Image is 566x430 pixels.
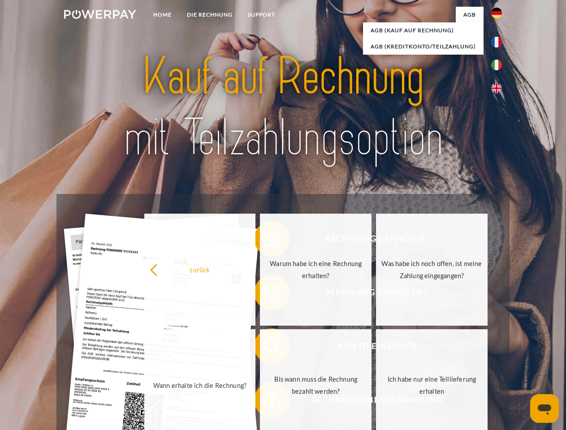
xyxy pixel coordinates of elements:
a: AGB (Kauf auf Rechnung) [363,22,484,39]
div: zurück [150,263,251,275]
a: DIE RECHNUNG [179,7,240,23]
img: fr [491,37,502,47]
div: Warum habe ich eine Rechnung erhalten? [265,258,366,282]
a: SUPPORT [240,7,283,23]
iframe: Button to launch messaging window [530,394,559,423]
img: de [491,8,502,18]
a: Was habe ich noch offen, ist meine Zahlung eingegangen? [376,214,488,326]
img: logo-powerpay-white.svg [64,10,136,19]
div: Bis wann muss die Rechnung bezahlt werden? [265,373,366,397]
img: title-powerpay_de.svg [86,43,480,172]
a: AGB (Kreditkonto/Teilzahlung) [363,39,484,55]
div: Was habe ich noch offen, ist meine Zahlung eingegangen? [381,258,482,282]
img: it [491,60,502,70]
div: Ich habe nur eine Teillieferung erhalten [381,373,482,397]
img: en [491,83,502,94]
div: Wann erhalte ich die Rechnung? [150,379,251,391]
a: Home [146,7,179,23]
a: agb [456,7,484,23]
